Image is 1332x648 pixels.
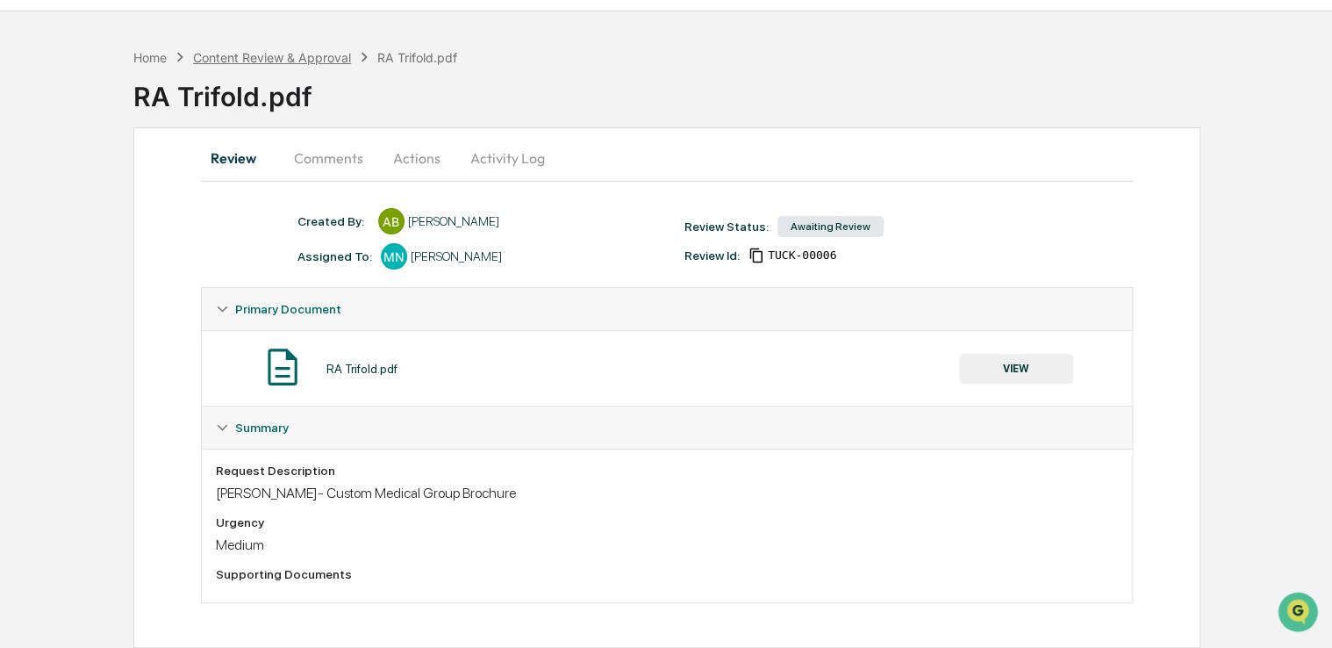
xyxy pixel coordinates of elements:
div: AB [378,208,405,234]
div: [PERSON_NAME] [411,249,502,263]
span: Pylon [175,298,212,311]
button: Comments [280,137,377,179]
div: Urgency [216,515,1119,529]
button: Actions [377,137,456,179]
p: How can we help? [18,37,319,65]
div: 🖐️ [18,223,32,237]
button: VIEW [959,354,1073,384]
img: 1746055101610-c473b297-6a78-478c-a979-82029cc54cd1 [18,134,49,166]
div: Supporting Documents [216,567,1119,581]
div: We're available if you need us! [60,152,222,166]
div: RA Trifold.pdf [133,67,1332,112]
span: Preclearance [35,221,113,239]
div: Review Id: [684,248,740,263]
div: Awaiting Review [777,216,884,237]
div: Content Review & Approval [193,50,351,65]
img: Document Icon [261,345,304,389]
button: Review [201,137,280,179]
div: Created By: ‎ ‎ [297,214,369,228]
div: 🗄️ [127,223,141,237]
div: RA Trifold.pdf [326,362,397,376]
div: secondary tabs example [201,137,1134,179]
div: Summary [202,449,1133,602]
span: 99bfaadc-1a1a-4f61-8a62-4dff437f3d18 [768,248,836,263]
div: Start new chat [60,134,288,152]
div: Review Status: [684,220,769,234]
div: [PERSON_NAME]- Custom Medical Group Brochure [216,485,1119,501]
a: 🗄️Attestations [120,214,225,246]
iframe: Open customer support [1276,590,1323,637]
div: MN [381,243,407,270]
div: Assigned To: [297,249,372,263]
a: Powered byPylon [124,297,212,311]
span: Summary [235,421,289,435]
button: Activity Log [456,137,559,179]
div: Summary [202,407,1133,449]
span: Attestations [145,221,218,239]
div: Request Description [216,464,1119,478]
div: Home [133,50,167,65]
div: 🔎 [18,256,32,270]
div: Medium [216,536,1119,553]
button: Start new chat [298,140,319,161]
div: Primary Document [202,288,1133,330]
div: RA Trifold.pdf [377,50,457,65]
a: 🖐️Preclearance [11,214,120,246]
span: Data Lookup [35,255,111,272]
span: Primary Document [235,302,341,316]
a: 🔎Data Lookup [11,248,118,279]
div: Primary Document [202,330,1133,406]
div: [PERSON_NAME] [408,214,499,228]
